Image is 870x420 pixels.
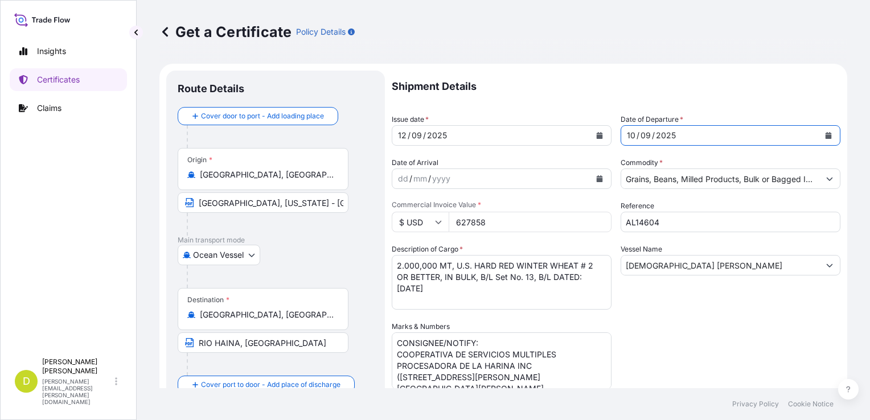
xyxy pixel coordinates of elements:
button: Cover door to port - Add loading place [178,107,338,125]
input: Enter amount [449,212,612,232]
button: Calendar [590,170,609,188]
input: Enter booking reference [621,212,840,232]
input: Type to search commodity [621,168,819,189]
a: Claims [10,97,127,120]
div: Origin [187,155,212,164]
button: Show suggestions [819,168,840,189]
input: Type to search vessel name or IMO [621,255,819,275]
p: Shipment Details [392,71,840,102]
textarea: 2.000,000 MT, U.S NORTHERN SPRING/ DARK NORTHERN SPRING WHEAT #2 OR BETTER, IN BULK, B/L Set No. ... [392,255,612,310]
div: / [408,129,411,142]
p: Insights [37,46,66,57]
span: Cover port to door - Add place of discharge [201,379,340,390]
div: / [428,172,431,186]
div: / [652,129,655,142]
span: Commercial Invoice Value [392,200,612,209]
div: Destination [187,295,229,304]
button: Cover port to door - Add place of discharge [178,376,355,394]
label: Reference [621,200,654,212]
button: Calendar [819,126,838,145]
div: year, [426,129,448,142]
button: Select transport [178,245,260,265]
p: Get a Certificate [159,23,292,41]
span: Ocean Vessel [193,249,244,261]
label: Vessel Name [621,244,662,255]
span: Date of Departure [621,114,683,125]
input: Destination [200,309,334,320]
a: Insights [10,40,127,63]
span: Cover door to port - Add loading place [201,110,324,122]
input: Text to appear on certificate [178,332,348,353]
div: / [423,129,426,142]
a: Privacy Policy [732,400,779,409]
a: Cookie Notice [788,400,834,409]
textarea: CONSIGNEE/NOTIFY: COOPERATIVA DE SERVICIOS MULTIPLES PROCESADORA DE LA HARINA INC ([STREET_ADDRES... [392,332,612,389]
div: month, [639,129,652,142]
label: Marks & Numbers [392,321,450,332]
div: / [409,172,412,186]
a: Certificates [10,68,127,91]
input: Origin [200,169,334,180]
p: Main transport mode [178,236,374,245]
div: day, [397,172,409,186]
button: Calendar [590,126,609,145]
span: D [23,376,30,387]
button: Show suggestions [819,255,840,275]
span: Issue date [392,114,429,125]
p: [PERSON_NAME] [PERSON_NAME] [42,357,113,376]
p: Claims [37,102,61,114]
label: Description of Cargo [392,244,463,255]
div: year, [655,129,677,142]
div: / [637,129,639,142]
span: Date of Arrival [392,157,438,168]
div: month, [411,129,423,142]
div: year, [431,172,452,186]
p: [PERSON_NAME][EMAIL_ADDRESS][PERSON_NAME][DOMAIN_NAME] [42,378,113,405]
p: Policy Details [296,26,346,38]
div: month, [412,172,428,186]
label: Commodity [621,157,663,168]
input: Text to appear on certificate [178,192,348,213]
p: Route Details [178,82,244,96]
p: Certificates [37,74,80,85]
div: day, [397,129,408,142]
div: day, [626,129,637,142]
